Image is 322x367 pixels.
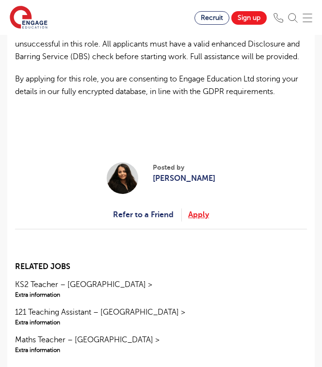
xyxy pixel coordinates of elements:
[15,262,307,271] h2: Related jobs
[15,334,307,354] a: Maths Teacher – [GEOGRAPHIC_DATA] >Extra information
[201,14,223,21] span: Recruit
[15,346,307,354] span: Extra information
[15,306,307,327] a: 121 Teaching Assistant – [GEOGRAPHIC_DATA] >Extra information
[15,108,307,121] p: ​​​​​​​
[15,130,307,143] p: ​​​​​​​
[288,13,298,23] img: Search
[15,279,307,299] a: KS2 Teacher – [GEOGRAPHIC_DATA] >Extra information
[15,25,307,63] p: If you are not contacted within 2 working days, unfortunately, you have been unsuccessful in this...
[113,208,182,221] a: Refer to a Friend
[153,173,215,184] a: [PERSON_NAME]
[194,11,229,25] a: Recruit
[274,13,283,23] img: Phone
[15,318,307,327] span: Extra information
[188,208,209,221] a: Apply
[15,290,307,299] span: Extra information
[303,13,312,23] img: Mobile Menu
[231,11,267,25] a: Sign up
[15,73,307,98] p: By applying for this role, you are consenting to Engage Education Ltd storing your details in our...
[153,162,215,173] span: Posted by
[10,6,48,30] img: Engage Education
